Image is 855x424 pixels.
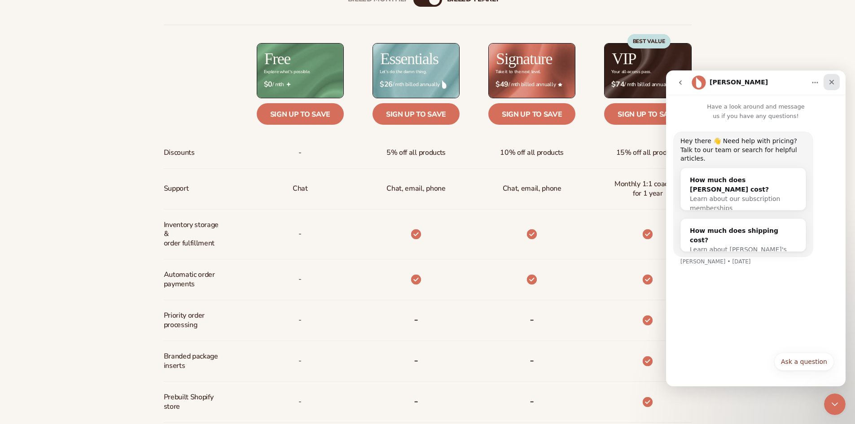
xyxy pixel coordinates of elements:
span: / mth billed annually [380,80,452,89]
b: - [414,394,418,408]
span: Chat, email, phone [503,180,561,197]
span: - [298,312,302,328]
h2: Free [264,51,290,67]
strong: $49 [495,80,509,89]
strong: $0 [264,80,272,89]
span: Monthly 1:1 coaching for 1 year [611,176,684,202]
a: Sign up to save [257,103,344,125]
span: Discounts [164,144,195,161]
span: - [298,144,302,161]
b: - [530,312,534,327]
span: / mth [264,80,337,89]
span: - [298,271,302,288]
span: Branded package inserts [164,348,224,374]
img: Signature_BG_eeb718c8-65ac-49e3-a4e5-327c6aa73146.jpg [489,44,575,98]
div: Your all-access pass. [611,70,651,74]
div: BEST VALUE [627,34,671,48]
div: Let’s do the damn thing. [380,70,426,74]
span: - [298,393,302,410]
img: Essentials_BG_9050f826-5aa9-47d9-a362-757b82c62641.jpg [373,44,459,98]
iframe: Intercom live chat [824,393,846,415]
span: Automatic order payments [164,267,224,293]
b: - [414,312,418,327]
p: Chat, email, phone [386,180,445,197]
span: / mth billed annually [495,80,568,89]
h2: VIP [612,51,636,67]
span: / mth billed annually [611,80,684,89]
img: Star_6.png [558,83,562,87]
b: - [530,394,534,408]
b: - [414,353,418,367]
span: 15% off all products [616,144,680,161]
span: 10% off all products [500,144,564,161]
strong: $26 [380,80,393,89]
h2: Essentials [380,51,438,67]
span: Support [164,180,189,197]
img: free_bg.png [257,44,343,98]
span: Prebuilt Shopify store [164,389,224,415]
img: VIP_BG_199964bd-3653-43bc-8a67-789d2d7717b9.jpg [605,44,691,98]
span: 5% off all products [386,144,446,161]
a: Sign up to save [488,103,575,125]
div: Explore what's possible. [264,70,310,74]
p: Chat [293,180,308,197]
b: - [530,353,534,367]
span: - [298,353,302,369]
div: Take it to the next level. [495,70,541,74]
a: Sign up to save [373,103,460,125]
strong: $74 [611,80,624,89]
iframe: Intercom live chat [666,70,846,386]
img: drop.png [442,80,447,88]
p: - [298,226,302,242]
img: Free_Icon_bb6e7c7e-73f8-44bd-8ed0-223ea0fc522e.png [286,82,291,87]
a: Sign up to save [604,103,691,125]
h2: Signature [496,51,552,67]
span: Priority order processing [164,307,224,333]
span: Inventory storage & order fulfillment [164,217,224,252]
